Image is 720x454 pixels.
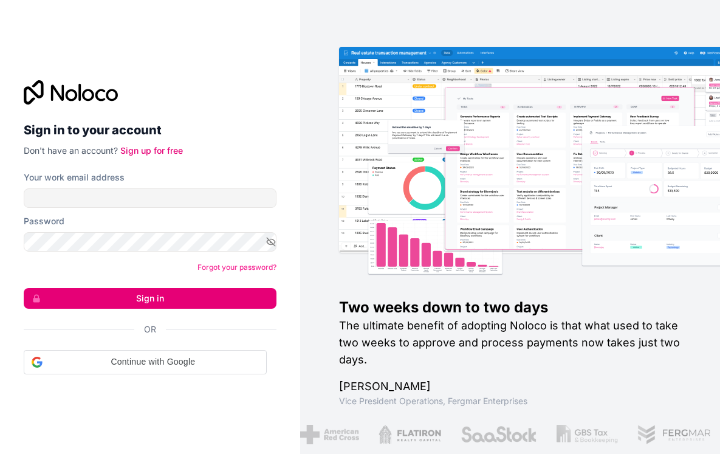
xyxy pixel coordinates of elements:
[557,425,619,444] img: /assets/gbstax-C-GtDUiK.png
[379,425,442,444] img: /assets/flatiron-C8eUkumj.png
[24,288,276,309] button: Sign in
[24,215,64,227] label: Password
[24,232,276,252] input: Password
[339,317,681,368] h2: The ultimate benefit of adopting Noloco is that what used to take two weeks to approve and proces...
[197,263,276,272] a: Forgot your password?
[339,298,681,317] h1: Two weeks down to two days
[339,395,681,407] h1: Vice President Operations , Fergmar Enterprises
[24,171,125,184] label: Your work email address
[24,350,267,374] div: Continue with Google
[47,356,259,368] span: Continue with Google
[24,119,276,141] h2: Sign in to your account
[24,145,118,156] span: Don't have an account?
[461,425,537,444] img: /assets/saastock-C6Zbiodz.png
[300,425,359,444] img: /assets/american-red-cross-BAupjrZR.png
[637,425,711,444] img: /assets/fergmar-CudnrXN5.png
[144,323,156,335] span: Or
[339,378,681,395] h1: [PERSON_NAME]
[120,145,183,156] a: Sign up for free
[24,188,276,208] input: Email address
